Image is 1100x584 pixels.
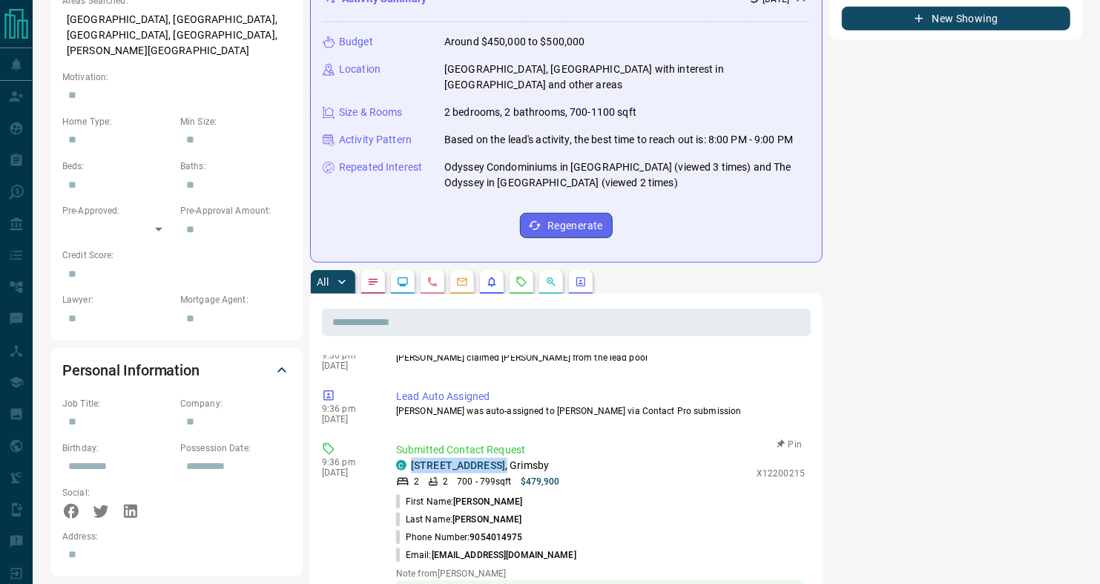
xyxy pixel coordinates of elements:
[432,550,576,560] span: [EMAIL_ADDRESS][DOMAIN_NAME]
[444,105,636,120] p: 2 bedrooms, 2 bathrooms, 700-1100 sqft
[339,160,422,175] p: Repeated Interest
[444,34,585,50] p: Around $450,000 to $500,000
[62,486,173,499] p: Social:
[322,457,374,467] p: 9:36 pm
[180,204,291,217] p: Pre-Approval Amount:
[545,276,557,288] svg: Opportunities
[411,458,549,473] p: , Grimsby
[322,414,374,424] p: [DATE]
[411,459,505,471] a: [STREET_ADDRESS]
[575,276,587,288] svg: Agent Actions
[180,442,291,455] p: Possession Date:
[62,249,291,262] p: Credit Score:
[62,160,173,173] p: Beds:
[339,132,412,148] p: Activity Pattern
[486,276,498,288] svg: Listing Alerts
[62,115,173,128] p: Home Type:
[453,496,522,507] span: [PERSON_NAME]
[444,132,793,148] p: Based on the lead's activity, the best time to reach out is: 8:00 PM - 9:00 PM
[62,7,291,63] p: [GEOGRAPHIC_DATA], [GEOGRAPHIC_DATA], [GEOGRAPHIC_DATA], [GEOGRAPHIC_DATA], [PERSON_NAME][GEOGRAP...
[427,276,438,288] svg: Calls
[757,467,805,480] p: X12200215
[397,276,409,288] svg: Lead Browsing Activity
[180,115,291,128] p: Min Size:
[452,514,521,525] span: [PERSON_NAME]
[396,513,522,526] p: Last Name:
[180,160,291,173] p: Baths:
[520,213,613,238] button: Regenerate
[62,397,173,410] p: Job Title:
[443,475,448,488] p: 2
[396,548,576,562] p: Email:
[62,352,291,388] div: Personal Information
[339,62,381,77] p: Location
[62,530,291,543] p: Address:
[322,404,374,414] p: 9:36 pm
[62,358,200,382] h2: Personal Information
[444,160,810,191] p: Odyssey Condominiums in [GEOGRAPHIC_DATA] (viewed 3 times) and The Odyssey in [GEOGRAPHIC_DATA] (...
[457,475,511,488] p: 700 - 799 sqft
[396,351,805,364] p: [PERSON_NAME] claimed [PERSON_NAME] from the lead pool
[396,404,805,418] p: [PERSON_NAME] was auto-assigned to [PERSON_NAME] via Contact Pro submission
[339,34,373,50] p: Budget
[842,7,1070,30] button: New Showing
[396,531,523,544] p: Phone Number:
[317,277,329,287] p: All
[396,568,805,579] p: Note from [PERSON_NAME]
[470,532,522,542] span: 9054014975
[180,293,291,306] p: Mortgage Agent:
[396,389,805,404] p: Lead Auto Assigned
[396,442,805,458] p: Submitted Contact Request
[62,442,173,455] p: Birthday:
[62,204,173,217] p: Pre-Approved:
[322,361,374,371] p: [DATE]
[367,276,379,288] svg: Notes
[516,276,527,288] svg: Requests
[768,438,811,451] button: Pin
[396,460,406,470] div: condos.ca
[322,467,374,478] p: [DATE]
[180,397,291,410] p: Company:
[322,350,374,361] p: 9:36 pm
[444,62,810,93] p: [GEOGRAPHIC_DATA], [GEOGRAPHIC_DATA] with interest in [GEOGRAPHIC_DATA] and other areas
[396,495,523,508] p: First Name:
[456,276,468,288] svg: Emails
[521,475,560,488] p: $479,900
[62,293,173,306] p: Lawyer:
[62,70,291,84] p: Motivation:
[339,105,403,120] p: Size & Rooms
[414,475,419,488] p: 2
